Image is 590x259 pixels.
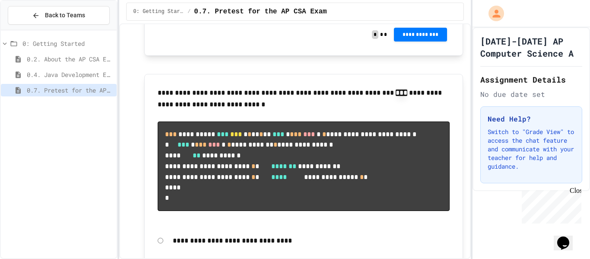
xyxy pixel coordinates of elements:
[27,86,113,95] span: 0.7. Pretest for the AP CSA Exam
[27,70,113,79] span: 0.4. Java Development Environments
[554,224,581,250] iframe: chat widget
[133,8,184,15] span: 0: Getting Started
[518,187,581,224] iframe: chat widget
[488,128,575,171] p: Switch to "Grade View" to access the chat feature and communicate with your teacher for help and ...
[22,39,113,48] span: 0: Getting Started
[27,54,113,64] span: 0.2. About the AP CSA Exam
[480,35,582,59] h1: [DATE]-[DATE] AP Computer Science A
[480,74,582,86] h2: Assignment Details
[488,114,575,124] h3: Need Help?
[479,3,506,23] div: My Account
[8,6,110,25] button: Back to Teams
[187,8,190,15] span: /
[45,11,85,20] span: Back to Teams
[194,6,327,17] span: 0.7. Pretest for the AP CSA Exam
[480,89,582,99] div: No due date set
[3,3,60,55] div: Chat with us now!Close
